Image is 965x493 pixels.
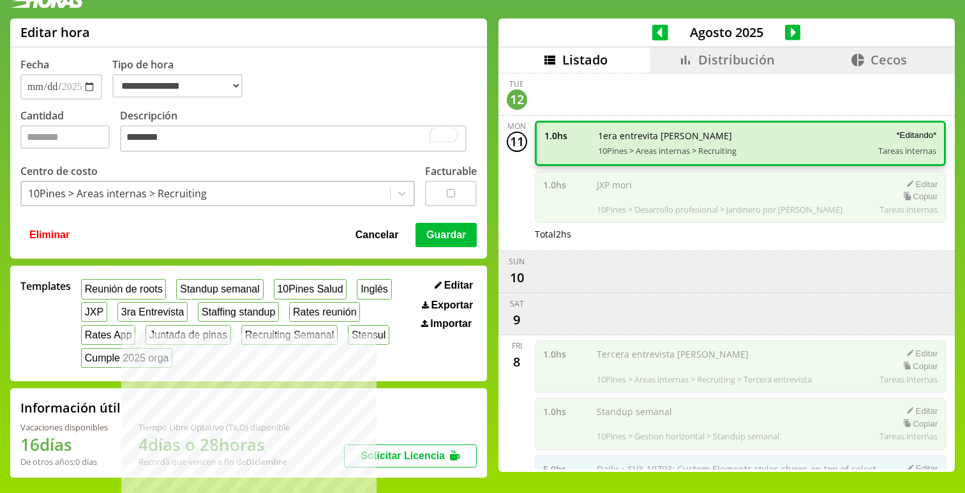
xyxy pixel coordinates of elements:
[431,279,477,292] button: Editar
[81,302,107,322] button: JXP
[357,279,391,299] button: Inglés
[507,132,527,152] div: 11
[507,121,526,132] div: Mon
[698,51,775,68] span: Distribución
[176,279,263,299] button: Standup semanal
[81,348,172,368] button: Cumple 2025 orga
[562,51,608,68] span: Listado
[241,325,338,345] button: Recruiting Semanal
[20,24,90,41] h1: Editar hora
[289,302,360,322] button: Rates reunión
[138,456,290,467] div: Recordá que vencen a fin de
[507,267,527,287] div: 10
[28,186,207,201] div: 10Pines > Areas internas > Recruiting
[274,279,347,299] button: 10Pines Salud
[20,421,108,433] div: Vacaciones disponibles
[117,302,188,322] button: 3ra Entrevista
[112,57,253,100] label: Tipo de hora
[668,24,785,41] span: Agosto 2025
[112,74,243,98] select: Tipo de hora
[20,279,71,293] span: Templates
[20,433,108,456] h1: 16 días
[430,318,472,330] span: Importar
[246,456,287,467] b: Diciembre
[348,325,389,345] button: Stensul
[352,223,403,247] button: Cancelar
[507,89,527,110] div: 12
[26,223,73,247] button: Eliminar
[507,309,527,330] div: 9
[20,399,121,416] h2: Información útil
[510,298,524,309] div: Sat
[20,57,49,72] label: Fecha
[444,280,473,291] span: Editar
[344,444,477,467] button: Solicitar Licencia
[20,109,120,155] label: Cantidad
[512,340,522,351] div: Fri
[146,325,230,345] button: Juntada de pinas
[509,79,524,89] div: Tue
[20,125,110,149] input: Cantidad
[871,51,907,68] span: Cecos
[535,228,946,240] div: Total 2 hs
[120,109,477,155] label: Descripción
[20,456,108,467] div: De otros años: 0 días
[498,73,955,470] div: scrollable content
[138,421,290,433] div: Tiempo Libre Optativo (TiLO) disponible
[138,433,290,456] h1: 4 días o 28 horas
[198,302,279,322] button: Staffing standup
[418,299,477,312] button: Exportar
[425,164,477,178] label: Facturable
[81,325,135,345] button: Rates App
[509,256,525,267] div: Sun
[20,164,98,178] label: Centro de costo
[120,125,467,152] textarea: To enrich screen reader interactions, please activate Accessibility in Grammarly extension settings
[361,450,445,461] span: Solicitar Licencia
[415,223,477,247] button: Guardar
[81,279,166,299] button: Reunión de roots
[431,300,473,311] span: Exportar
[507,351,527,372] div: 8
